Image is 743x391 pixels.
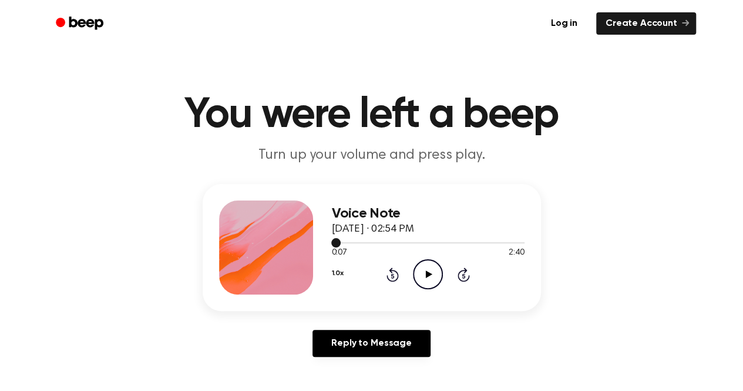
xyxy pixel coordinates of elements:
h1: You were left a beep [71,94,673,136]
button: 1.0x [332,263,344,283]
a: Create Account [596,12,696,35]
span: 2:40 [509,247,524,259]
span: 0:07 [332,247,347,259]
p: Turn up your volume and press play. [146,146,597,165]
h3: Voice Note [332,206,525,222]
span: [DATE] · 02:54 PM [332,224,414,235]
a: Reply to Message [312,330,430,357]
a: Log in [539,10,589,37]
a: Beep [48,12,114,35]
